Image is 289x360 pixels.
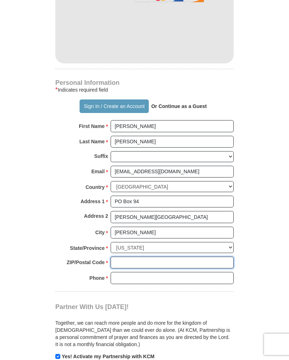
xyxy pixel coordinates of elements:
[79,121,105,131] strong: First Name
[55,80,234,86] h4: Personal Information
[80,99,148,113] button: Sign In / Create an Account
[70,243,105,253] strong: State/Province
[91,166,105,176] strong: Email
[86,182,105,192] strong: Country
[94,151,108,161] strong: Suffix
[84,211,108,221] strong: Address 2
[95,227,105,237] strong: City
[62,354,154,359] strong: Yes! Activate my Partnership with KCM
[67,257,105,267] strong: ZIP/Postal Code
[80,137,105,146] strong: Last Name
[81,196,105,206] strong: Address 1
[55,86,234,94] div: Indicates required field
[151,103,207,109] strong: Or Continue as a Guest
[90,273,105,283] strong: Phone
[55,319,234,348] p: Together, we can reach more people and do more for the kingdom of [DEMOGRAPHIC_DATA] than we coul...
[55,303,129,310] span: Partner With Us [DATE]!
